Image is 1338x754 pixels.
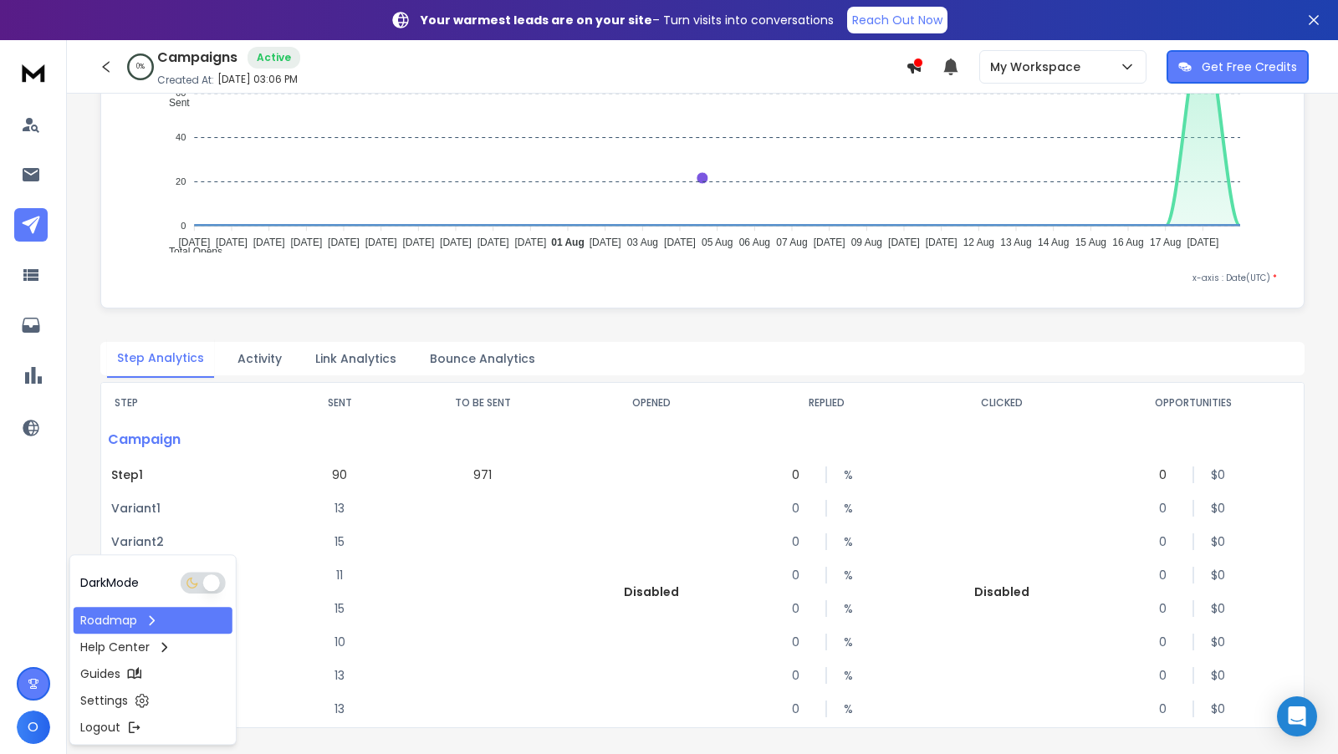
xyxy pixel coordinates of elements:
[844,533,861,550] p: %
[844,600,861,617] p: %
[1211,600,1228,617] p: $ 0
[1159,667,1176,684] p: 0
[814,237,845,248] tspan: [DATE]
[101,423,285,456] p: Campaign
[739,237,770,248] tspan: 06 Aug
[1159,600,1176,617] p: 0
[664,237,696,248] tspan: [DATE]
[334,701,345,717] p: 13
[844,500,861,517] p: %
[792,667,809,684] p: 0
[421,12,834,28] p: – Turn visits into conversations
[1150,237,1181,248] tspan: 17 Aug
[1159,533,1176,550] p: 0
[74,607,232,634] a: Roadmap
[473,466,492,483] p: 971
[216,237,248,248] tspan: [DATE]
[285,383,394,423] th: SENT
[852,12,942,28] p: Reach Out Now
[336,567,343,583] p: 11
[365,237,397,248] tspan: [DATE]
[80,692,128,709] p: Settings
[176,176,186,186] tspan: 20
[156,97,190,109] span: Sent
[1082,383,1304,423] th: OPPORTUNITIES
[80,665,120,682] p: Guides
[844,701,861,717] p: %
[792,600,809,617] p: 0
[421,12,652,28] strong: Your warmest leads are on your site
[17,711,50,744] button: O
[111,533,275,550] p: Variant 2
[157,74,214,87] p: Created At:
[847,7,947,33] a: Reach Out Now
[1202,59,1297,75] p: Get Free Credits
[328,237,360,248] tspan: [DATE]
[1211,500,1228,517] p: $ 0
[1211,667,1228,684] p: $ 0
[80,574,139,591] p: Dark Mode
[178,237,210,248] tspan: [DATE]
[1277,696,1317,736] div: Open Intercom Messenger
[1211,533,1228,550] p: $ 0
[80,719,120,736] p: Logout
[844,567,861,583] p: %
[420,340,545,377] button: Bounce Analytics
[111,500,275,517] p: Variant 1
[792,500,809,517] p: 0
[926,237,958,248] tspan: [DATE]
[1211,701,1228,717] p: $ 0
[851,237,882,248] tspan: 09 Aug
[702,237,733,248] tspan: 05 Aug
[334,533,345,550] p: 15
[176,132,186,142] tspan: 40
[1167,50,1309,84] button: Get Free Credits
[136,62,145,72] p: 0 %
[290,237,322,248] tspan: [DATE]
[1159,634,1176,650] p: 0
[332,466,347,483] p: 90
[963,237,994,248] tspan: 12 Aug
[792,533,809,550] p: 0
[732,383,921,423] th: REPLIED
[80,612,137,629] p: Roadmap
[1211,466,1228,483] p: $ 0
[477,237,509,248] tspan: [DATE]
[1112,237,1143,248] tspan: 16 Aug
[1075,237,1106,248] tspan: 15 Aug
[157,48,237,68] h1: Campaigns
[590,237,621,248] tspan: [DATE]
[792,634,809,650] p: 0
[792,466,809,483] p: 0
[181,221,186,231] tspan: 0
[922,383,1082,423] th: CLICKED
[253,237,285,248] tspan: [DATE]
[1038,237,1069,248] tspan: 14 Aug
[792,567,809,583] p: 0
[156,246,222,257] span: Total Opens
[1159,567,1176,583] p: 0
[624,583,679,600] p: Disabled
[334,500,345,517] p: 13
[1000,237,1031,248] tspan: 13 Aug
[1187,237,1219,248] tspan: [DATE]
[627,237,658,248] tspan: 03 Aug
[17,57,50,88] img: logo
[571,383,732,423] th: OPENED
[334,600,345,617] p: 15
[1211,634,1228,650] p: $ 0
[334,634,345,650] p: 10
[334,667,345,684] p: 13
[402,237,434,248] tspan: [DATE]
[551,237,585,248] tspan: 01 Aug
[844,466,861,483] p: %
[305,340,406,377] button: Link Analytics
[514,237,546,248] tspan: [DATE]
[74,687,232,714] a: Settings
[888,237,920,248] tspan: [DATE]
[80,639,150,655] p: Help Center
[974,583,1029,600] p: Disabled
[394,383,571,423] th: TO BE SENT
[844,634,861,650] p: %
